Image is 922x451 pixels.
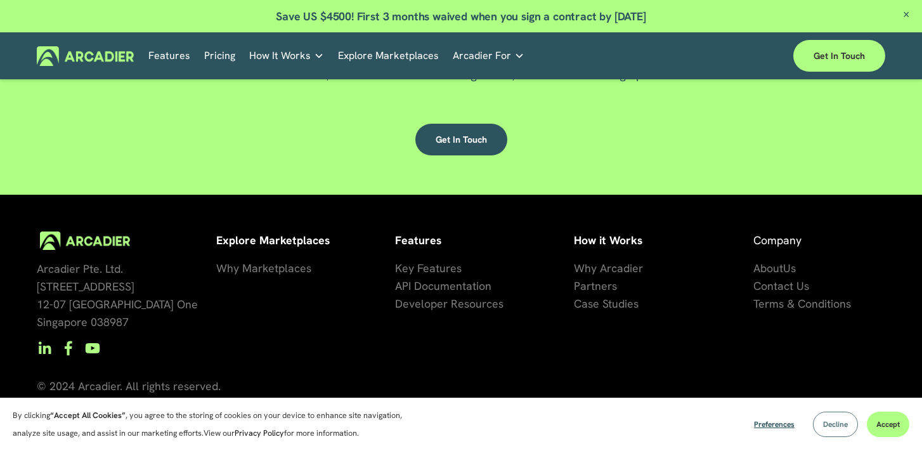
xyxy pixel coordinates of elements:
a: artners [580,277,617,295]
a: Facebook [61,341,76,356]
span: Company [753,233,802,247]
span: Terms & Conditions [753,296,851,311]
span: Why Arcadier [574,261,643,275]
span: Decline [823,419,848,429]
a: Contact Us [753,277,809,295]
a: se Studies [588,295,639,313]
a: Developer Resources [395,295,503,313]
span: API Documentation [395,278,491,293]
strong: Explore Marketplaces [216,233,330,247]
span: artners [580,278,617,293]
a: About [753,259,783,277]
span: Contact Us [753,278,809,293]
a: Key Features [395,259,462,277]
strong: Features [395,233,441,247]
a: Features [148,46,190,65]
span: Developer Resources [395,296,503,311]
a: Privacy Policy [235,428,284,438]
a: YouTube [85,341,100,356]
button: Preferences [744,412,804,437]
a: folder dropdown [249,46,324,65]
span: Arcadier For [453,47,511,65]
a: P [574,277,580,295]
span: © 2024 Arcadier. All rights reserved. [37,379,221,393]
a: folder dropdown [453,46,524,65]
span: P [574,278,580,293]
a: Ca [574,295,588,313]
p: By clicking , you agree to the storing of cookies on your device to enhance site navigation, anal... [13,407,425,442]
a: Pricing [204,46,235,65]
span: se Studies [588,296,639,311]
span: Arcadier Pte. Ltd. [STREET_ADDRESS] 12-07 [GEOGRAPHIC_DATA] One Singapore 038987 [37,261,198,329]
a: Get in touch [415,124,507,155]
span: Preferences [754,419,795,429]
strong: “Accept All Cookies” [50,410,126,421]
strong: How it Works [574,233,642,247]
a: Terms & Conditions [753,295,851,313]
span: Ca [574,296,588,311]
a: Explore Marketplaces [338,46,439,65]
iframe: Chat Widget [859,390,922,451]
span: About [753,261,783,275]
a: API Documentation [395,277,491,295]
span: Us [783,261,796,275]
span: Key Features [395,261,462,275]
span: How It Works [249,47,311,65]
a: LinkedIn [37,341,52,356]
a: Get in touch [793,40,885,72]
span: Why Marketplaces [216,261,311,275]
img: Arcadier [37,46,134,66]
button: Decline [813,412,858,437]
a: Why Arcadier [574,259,643,277]
a: Why Marketplaces [216,259,311,277]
